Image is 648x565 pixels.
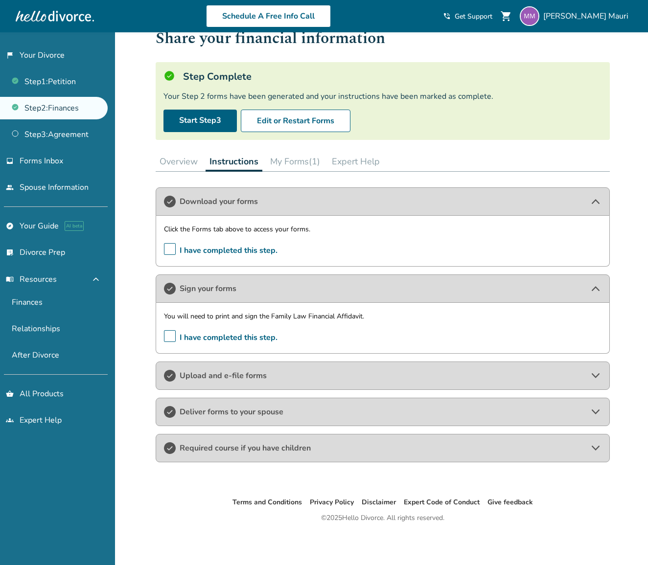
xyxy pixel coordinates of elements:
[6,390,14,398] span: shopping_basket
[6,249,14,256] span: list_alt_check
[310,497,354,507] a: Privacy Policy
[443,12,492,21] a: phone_in_talkGet Support
[599,518,648,565] iframe: Chat Widget
[206,5,331,27] a: Schedule A Free Info Call
[500,10,512,22] span: shopping_cart
[20,156,63,166] span: Forms Inbox
[65,221,84,231] span: AI beta
[321,512,444,524] div: © 2025 Hello Divorce. All rights reserved.
[328,152,384,171] button: Expert Help
[164,330,278,345] span: I have completed this step.
[156,152,202,171] button: Overview
[180,443,586,453] span: Required course if you have children
[543,11,632,22] span: [PERSON_NAME] Mauri
[180,407,586,417] span: Deliver forms to your spouse
[180,370,586,381] span: Upload and e-file forms
[520,6,539,26] img: michelle.dowd@outlook.com
[241,110,350,132] button: Edit or Restart Forms
[164,243,278,258] span: I have completed this step.
[90,273,102,285] span: expand_less
[163,110,237,132] a: Start Step3
[164,311,602,322] p: You will need to print and sign the Family Law Financial Affidavit.
[180,283,586,294] span: Sign your forms
[443,12,451,20] span: phone_in_talk
[404,497,480,507] a: Expert Code of Conduct
[180,196,586,207] span: Download your forms
[163,91,602,102] div: Your Step 2 forms have been generated and your instructions have been marked as complete.
[6,275,14,283] span: menu_book
[362,497,396,508] li: Disclaimer
[455,12,492,21] span: Get Support
[206,152,262,172] button: Instructions
[6,222,14,230] span: explore
[6,183,14,191] span: people
[6,157,14,165] span: inbox
[6,416,14,424] span: groups
[6,51,14,59] span: flag_2
[156,26,610,50] h1: Share your financial information
[164,224,602,235] p: Click the Forms tab above to access your forms.
[487,497,533,508] li: Give feedback
[232,497,302,507] a: Terms and Conditions
[183,70,252,83] h5: Step Complete
[6,274,57,285] span: Resources
[266,152,324,171] button: My Forms(1)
